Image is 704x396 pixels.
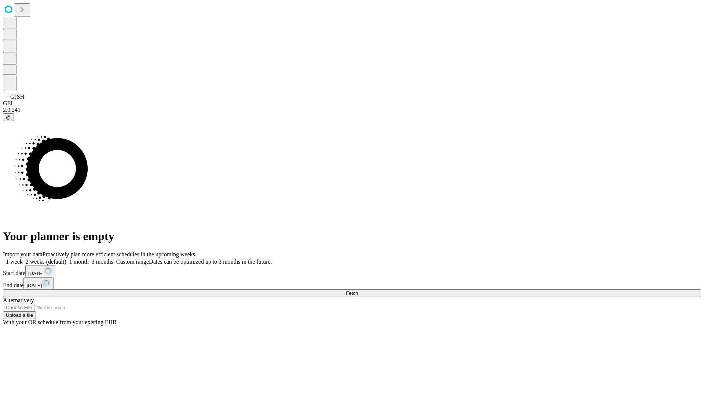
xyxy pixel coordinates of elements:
span: [DATE] [28,271,44,276]
span: 1 month [69,258,89,265]
span: @ [6,114,11,120]
button: [DATE] [23,277,54,289]
h1: Your planner is empty [3,230,701,243]
button: [DATE] [25,265,55,277]
div: End date [3,277,701,289]
span: Alternatively [3,297,34,303]
span: Custom range [116,258,149,265]
span: 1 week [6,258,23,265]
button: @ [3,113,14,121]
span: Import your data [3,251,43,257]
span: 3 months [92,258,113,265]
span: [DATE] [26,283,42,288]
span: With your OR schedule from your existing EHR [3,319,117,325]
span: Dates can be optimized up to 3 months in the future. [149,258,272,265]
span: Proactively plan more efficient schedules in the upcoming weeks. [43,251,197,257]
span: Fetch [346,290,358,296]
button: Fetch [3,289,701,297]
div: 2.0.241 [3,107,701,113]
button: Upload a file [3,311,36,319]
div: GEI [3,100,701,107]
span: 2 weeks (default) [26,258,66,265]
span: GJSH [10,93,24,100]
div: Start date [3,265,701,277]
